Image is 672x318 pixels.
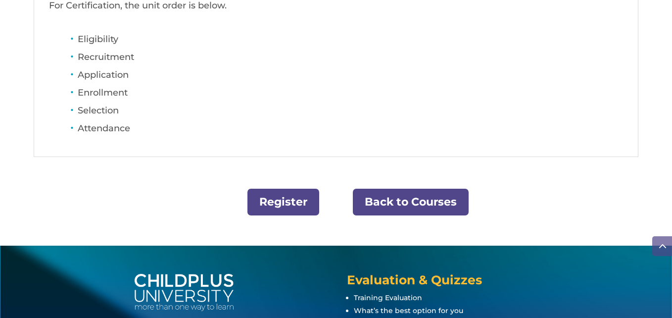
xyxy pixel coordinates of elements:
[78,34,118,45] span: Eligibility
[354,293,422,302] a: Training Evaluation
[78,123,130,134] span: Attendance
[347,274,537,291] h4: Evaluation & Quizzes
[78,52,134,62] span: Recruitment
[78,105,119,116] span: Selection
[135,274,234,311] img: white-cpu-wordmark
[353,189,469,216] a: Back to Courses
[247,189,319,216] a: Register
[354,306,463,315] a: What’s the best option for you
[78,87,128,98] span: Enrollment
[78,69,129,80] span: Application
